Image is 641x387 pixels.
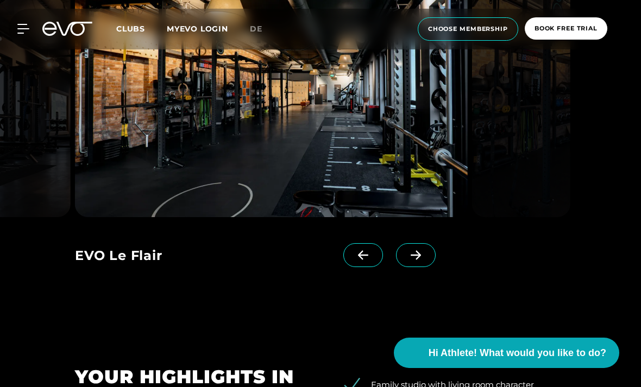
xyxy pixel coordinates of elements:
[250,24,262,34] span: de
[414,17,521,41] a: choose membership
[521,17,611,41] a: book free trial
[116,24,145,34] span: Clubs
[250,23,275,35] a: de
[394,338,619,368] button: Hi Athlete! What would you like to do?
[428,24,508,34] span: choose membership
[167,24,228,34] a: MYEVO LOGIN
[429,346,606,360] span: Hi Athlete! What would you like to do?
[535,24,598,33] span: book free trial
[116,23,167,34] a: Clubs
